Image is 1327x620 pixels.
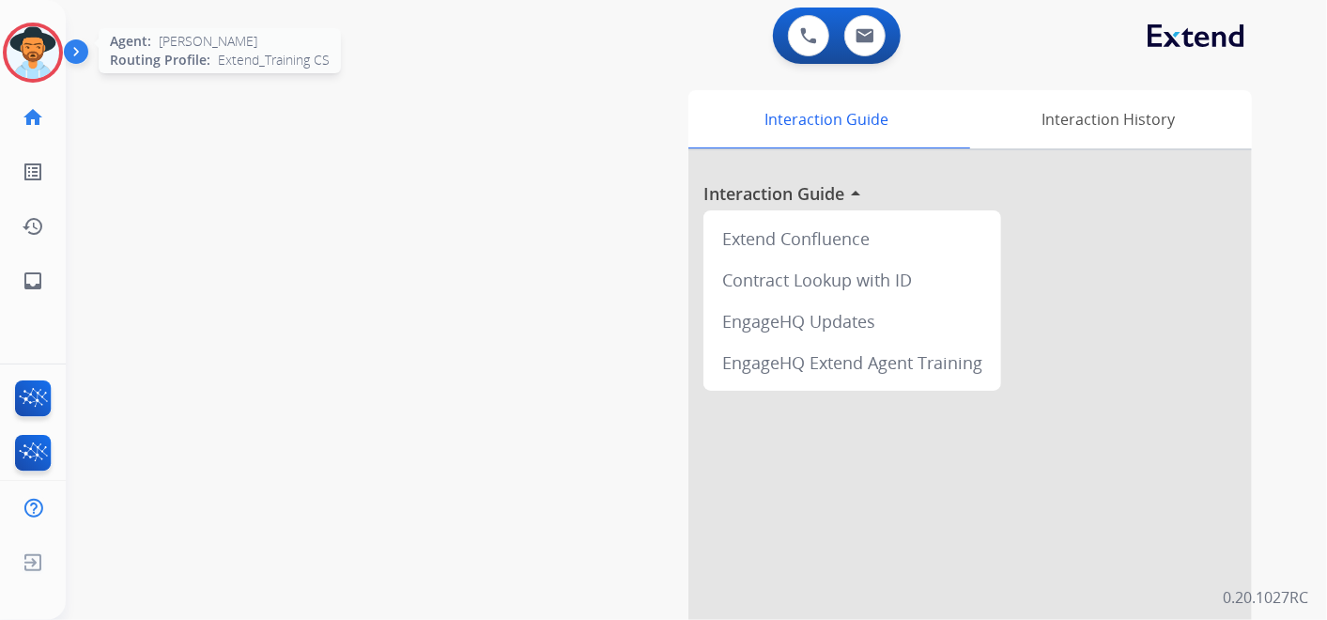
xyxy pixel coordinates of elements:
div: Contract Lookup with ID [711,259,994,301]
mat-icon: history [22,215,44,238]
span: [PERSON_NAME] [159,32,257,51]
mat-icon: list_alt [22,161,44,183]
div: Interaction History [965,90,1252,148]
mat-icon: inbox [22,270,44,292]
mat-icon: home [22,106,44,129]
div: EngageHQ Extend Agent Training [711,342,994,383]
span: Routing Profile: [110,51,210,70]
div: Interaction Guide [688,90,965,148]
span: Agent: [110,32,151,51]
span: Extend_Training CS [218,51,330,70]
div: Extend Confluence [711,218,994,259]
div: EngageHQ Updates [711,301,994,342]
img: avatar [7,26,59,79]
p: 0.20.1027RC [1223,586,1308,609]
